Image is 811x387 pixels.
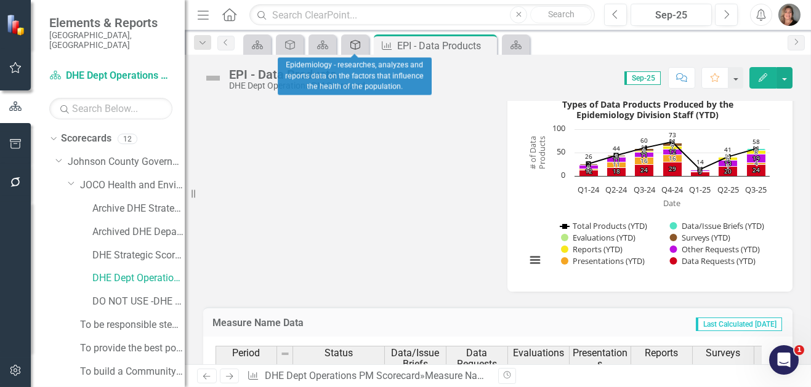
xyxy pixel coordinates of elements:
[278,58,432,95] div: Epidemiology - researches, analyzes and reports data on the factors that influence the health of ...
[80,341,185,356] a: To provide the best possible mandatory and discretionary services
[587,165,591,174] text: 3
[663,197,680,209] text: Date
[118,134,137,144] div: 12
[530,6,592,23] button: Search
[718,160,737,166] path: Q2-25, 13. Other Requests (YTD).
[387,348,443,369] span: Data/Issue Briefs
[669,130,676,139] text: 73
[663,154,682,162] path: Q4-24, 16. Presentations (YTD).
[613,155,620,164] text: 11
[203,68,223,88] img: Not Defined
[573,255,645,266] text: Presentations (YTD)
[552,122,565,134] text: 100
[696,158,704,166] text: 14
[634,152,653,157] path: Q3-24, 11. Other Requests (YTD).
[640,150,648,159] text: 11
[754,146,758,154] text: 0
[669,164,676,173] text: 29
[769,345,799,375] iframe: Intercom live chat
[397,38,494,54] div: EPI - Data Products
[663,149,682,154] path: Q4-24, 12. Other Requests (YTD).
[247,369,488,383] div: » »
[669,147,676,156] text: 12
[561,256,645,266] button: Show Presentations (YTD)
[633,184,655,195] text: Q3-24
[607,157,626,162] path: Q2-24, 11. Other Requests (YTD).
[724,145,732,154] text: 41
[557,146,565,157] text: 50
[752,166,760,174] text: 24
[280,349,290,359] img: 8DAGhfEEPCf229AAAAAElFTkSuQmCC
[635,8,708,23] div: Sep-25
[640,166,648,174] text: 24
[681,220,764,231] text: Data/Issue Briefs (YTD)
[562,98,733,121] text: Types of Data Products Produced by the Epidemiology Division Staff (YTD)
[586,161,591,166] path: Q1-24, 26. Total Products (YTD).
[671,143,674,151] text: 7
[661,184,684,195] text: Q4-24
[249,4,595,26] input: Search ClearPoint...
[642,147,646,156] text: 2
[754,159,758,167] text: 4
[726,153,730,161] text: 0
[265,370,420,381] a: DHE Dept Operations PM Scorecard
[607,167,626,176] path: Q2-24, 18. Data Requests (YTD).
[49,15,172,30] span: Elements & Reports
[642,145,647,150] path: Q3-24, 60. Total Products (YTD).
[61,132,111,146] a: Scorecards
[92,271,185,285] a: DHE Dept Operations PM Scorecard
[640,136,648,145] text: 60
[746,162,765,164] path: Q3-25, 4. Presentations (YTD).
[578,184,600,195] text: Q1-24
[579,169,598,170] path: Q1-24, 3. Presentations (YTD).
[80,365,185,379] a: To build a Community of Choice where people want to live and work​
[579,154,765,172] g: Presentations (YTD), series 7 of 8. Bar series with 7 bars.
[754,145,758,153] text: 3
[642,144,646,153] text: 1
[92,202,185,216] a: Archive DHE Strategic Plan Scorecard
[579,170,598,176] path: Q1-24, 12. Data Requests (YTD).
[778,4,801,26] button: Debra Kellison
[613,160,620,169] text: 11
[613,144,620,153] text: 44
[634,157,653,164] path: Q3-24, 16. Presentations (YTD).
[520,95,776,279] svg: Interactive chart
[642,145,646,154] text: 5
[746,164,765,176] path: Q3-25, 24. Data Requests (YTD).
[645,348,679,359] span: Reports
[681,232,730,243] text: Surveys (YTD)
[681,244,759,255] text: Other Requests (YTD)
[561,244,623,255] button: Show Reports (YTD)
[726,152,730,161] text: 1
[752,154,760,162] text: 19
[726,154,730,162] text: 6
[746,150,765,154] path: Q3-25, 8. Reports (YTD).
[92,249,185,263] a: DHE Strategic Scorecard-Current Year's Plan
[794,345,804,355] span: 1
[642,143,646,152] text: 1
[754,148,758,156] text: 8
[325,348,353,359] span: Status
[212,317,504,329] h3: Measure Name Data
[669,139,674,144] path: Q4-24, 73. Total Products (YTD).
[640,156,648,165] text: 16
[585,167,592,175] text: 12
[548,9,575,19] span: Search
[561,233,636,243] button: Show Evaluations (YTD)
[744,184,766,195] text: Q3-25
[698,166,702,175] text: 3
[670,256,756,266] button: Show Data Requests (YTD)
[670,244,760,255] button: Show Other Requests (YTD)
[579,164,598,165] path: Q1-24, 3. Surveys (YTD).
[229,81,365,90] div: DHE Dept Operations PM Scorecard
[579,143,765,165] g: Surveys (YTD), series 4 of 8. Bar series with 7 bars.
[717,184,738,195] text: Q2-25
[697,167,702,172] path: Q1-25, 14. Total Products (YTD).
[527,136,547,169] text: # of Data Products
[579,162,765,176] g: Data Requests (YTD), series 8 of 8. Bar series with 7 bars.
[68,155,185,169] a: Johnson County Government
[752,137,760,146] text: 58
[49,98,172,119] input: Search Below...
[513,348,564,359] span: Evaluations
[80,318,185,332] a: To be responsible stewards of taxpayers' money​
